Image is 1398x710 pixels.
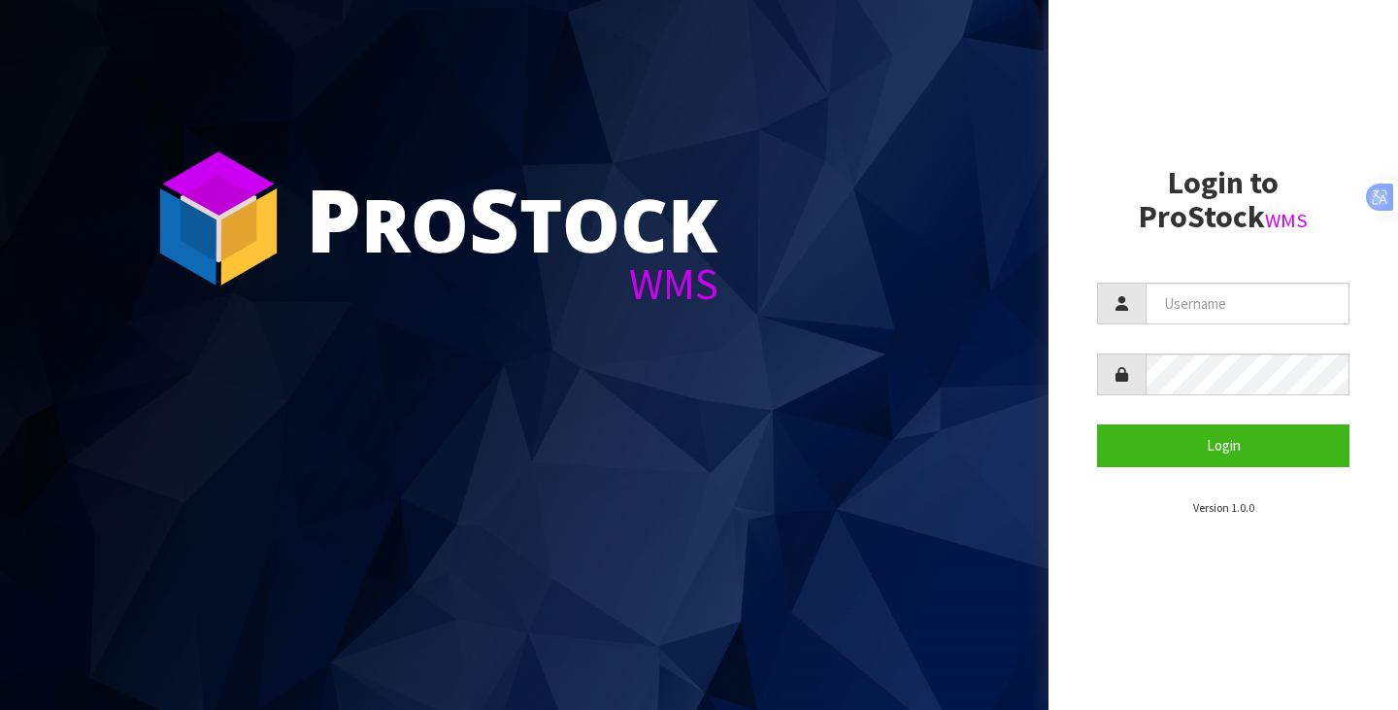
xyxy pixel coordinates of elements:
button: Login [1097,424,1349,466]
input: Username [1146,283,1349,324]
img: ProStock Cube [146,146,291,291]
span: S [469,159,519,278]
small: WMS [1265,208,1308,233]
div: ro tock [306,175,718,262]
small: Version 1.0.0 [1193,500,1254,515]
div: WMS [306,262,718,306]
h2: Login to ProStock [1097,166,1349,234]
span: P [306,159,361,278]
